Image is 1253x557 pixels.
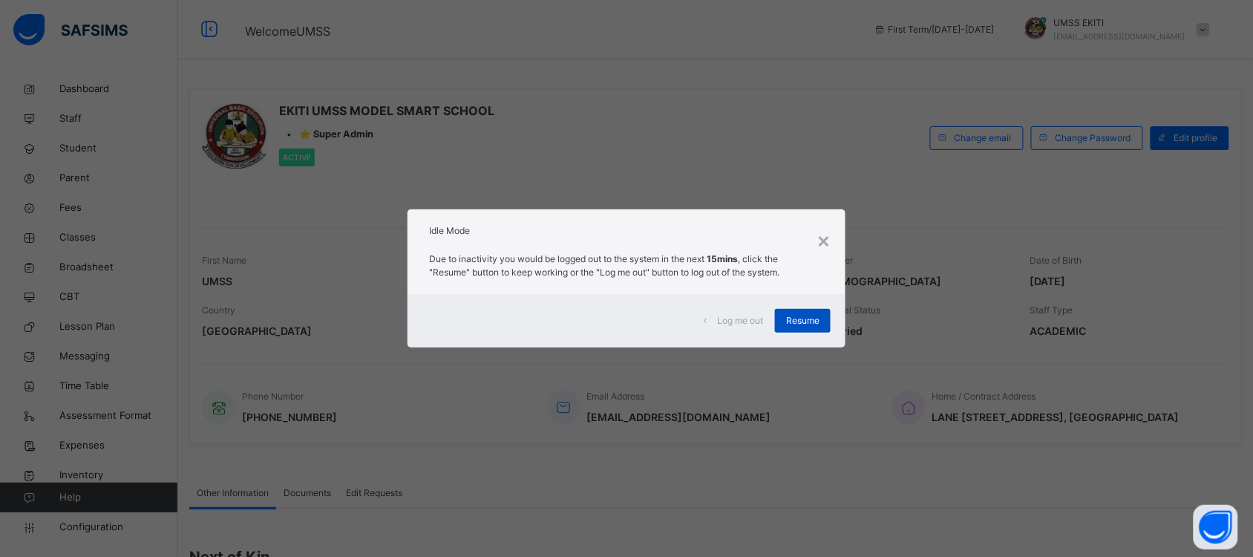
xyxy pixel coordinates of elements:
[430,253,824,279] p: Due to inactivity you would be logged out to the system in the next , click the "Resume" button t...
[430,224,824,238] h2: Idle Mode
[786,314,819,328] span: Resume
[707,253,739,264] strong: 15mins
[717,314,763,328] span: Log me out
[1194,505,1238,550] button: Open asap
[817,224,831,255] div: ×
